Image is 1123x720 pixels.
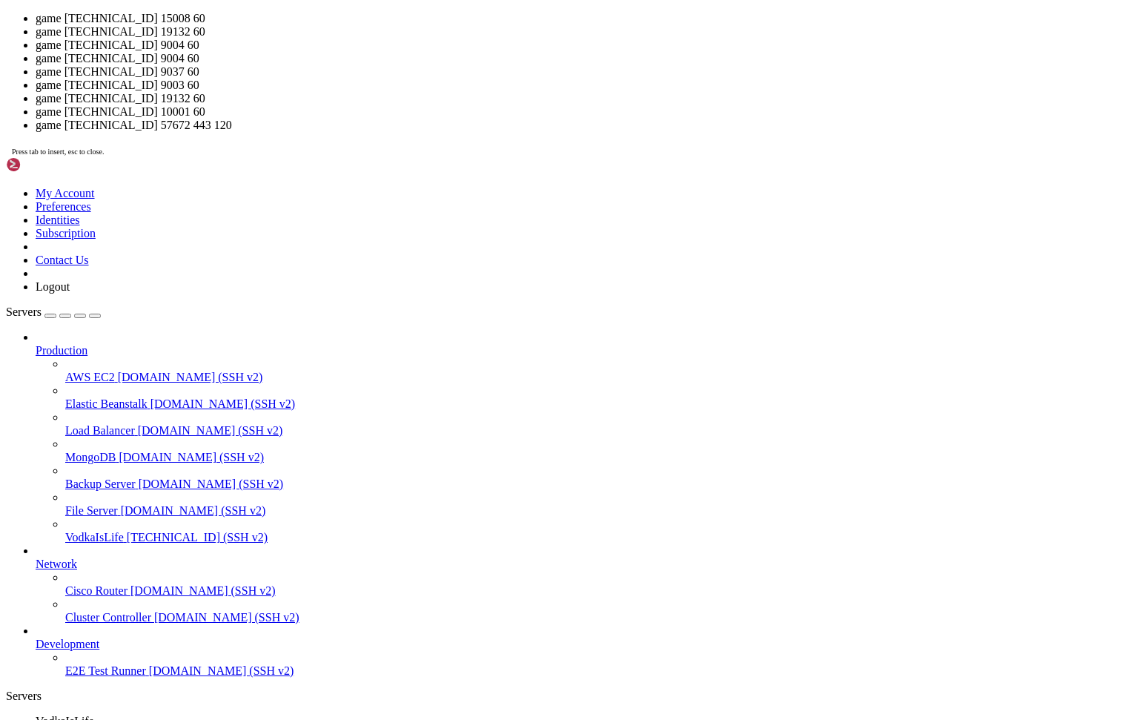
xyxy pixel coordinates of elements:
li: Backup Server [DOMAIN_NAME] (SSH v2) [65,464,1117,491]
span: Backup Server [65,478,136,490]
span: MongoDB [65,451,116,463]
li: game [TECHNICAL_ID] 10001 60 [36,105,1117,119]
span: [DOMAIN_NAME] (SSH v2) [139,478,284,490]
span: VIP [53,94,71,106]
div: Servers [6,690,1117,703]
x-row: udpplain [6,346,930,359]
x-row: gudp [6,69,930,82]
a: E2E Test Runner [DOMAIN_NAME] (SSH v2) [65,664,1117,678]
span: Raw handshake method from botnet! [125,321,320,333]
span: DNS Protocol good for home and gb [89,271,285,283]
li: game [TECHNICAL_ID] 9037 60 [36,65,1117,79]
x-row: udp-bypass [6,56,930,69]
span: UDP Flood With High Packet Size Made For Bypassing. [113,82,415,93]
x-row: tcp-bypass [6,107,930,119]
x-row: handshake [6,321,930,334]
span: bypass all game [95,119,184,131]
span: [TECHNICAL_ID] (SSH v2) [127,531,268,544]
span: [ [6,19,12,30]
a: Servers [6,305,101,318]
span: [ SPOOF METHODS ] [30,245,130,257]
span: BOTNET [59,321,95,333]
a: My Account [36,187,95,199]
span: Raw tcp method from botnet! [89,334,249,346]
span: BASIC [24,271,53,283]
x-row: udp-rand [6,94,930,107]
a: AWS EC2 [DOMAIN_NAME] (SSH v2) [65,371,1117,384]
span: Udp Flood With [PERSON_NAME]'s. [130,56,314,68]
span: BASIC [30,69,59,81]
span: [DOMAIN_NAME] (SSH v2) [130,584,276,597]
li: game [TECHNICAL_ID] 19132 60 [36,92,1117,105]
span: [ LAYER 7 METHODS ] [30,170,142,182]
span: [DOMAIN_NAME] (SSH v2) [119,451,264,463]
x-row: udp-flood [6,359,930,371]
x-row: https-raw [6,220,930,233]
span: Floods the target with UDP traffic. [107,145,314,156]
span: Cluster Controller [65,611,151,624]
x-row: dns [6,271,930,283]
span: VIP [47,132,65,144]
span: false [71,19,101,30]
span: File Server [65,504,118,517]
li: Network [36,544,1117,624]
li: game [TECHNICAL_ID] 57672 443 120 [36,119,1117,132]
x-row: BOTNET METHODS ] [6,296,930,308]
span: BOTNET [59,359,95,371]
a: Subscription [36,227,96,240]
a: Logout [36,280,70,293]
x-row: game [6,119,930,132]
a: Identities [36,214,80,226]
span: Servers [6,305,42,318]
li: Production [36,331,1117,544]
span: Press tab to insert, esc to close. [12,148,104,156]
li: MongoDB [DOMAIN_NAME] (SSH v2) [65,437,1117,464]
span: [DOMAIN_NAME] (SSH v2) [149,664,294,677]
li: Cisco Router [DOMAIN_NAME] (SSH v2) [65,571,1117,598]
span: Method for requests! [125,220,243,232]
a: Preferences [36,200,91,213]
a: VodkaIsLife [TECHNICAL_ID] (SSH v2) [65,531,1117,544]
span: Raw udpplain method from botnet! [119,346,308,358]
span: tcp flood for (SYN) PPS Based Flood. [130,107,344,119]
x-row: aboof > game [6,409,930,422]
li: game [TECHNICAL_ID] 9004 60 [36,39,1117,52]
span: VIP [65,56,83,68]
img: Shellngn [6,157,91,172]
li: Cluster Controller [DOMAIN_NAME] (SSH v2) [65,598,1117,624]
span: Cisco Router [65,584,127,597]
span: AWS EC2 [65,371,115,383]
span: BASIC [30,119,59,131]
span: BOTNET [53,346,89,358]
span: Udp Flood. [95,69,154,81]
span: VIP [47,82,65,93]
a: Contact Us [36,254,89,266]
x-row: Method Group (main network) is on cooldown for 3 seconds. [6,397,930,409]
a: Load Balancer [DOMAIN_NAME] (SSH v2) [65,424,1117,437]
span: [DOMAIN_NAME] (SSH v2) [154,611,299,624]
span: Cloudflare method with 0% http-ddos! [130,208,344,219]
span: Raw udpplain method from botnet! [125,359,314,371]
a: Network [36,558,1117,571]
x-row: zombie [6,145,930,157]
x-row: discord [6,132,930,145]
a: Elastic Beanstalk [DOMAIN_NAME] (SSH v2) [65,397,1117,411]
a: Backup Server [DOMAIN_NAME] (SSH v2) [65,478,1117,491]
span: [DOMAIN_NAME] (SSH v2) [150,397,296,410]
a: File Server [DOMAIN_NAME] (SSH v2) [65,504,1117,518]
span: Production [36,344,87,357]
x-row: ] [6,19,930,31]
a: Production [36,344,1117,357]
li: E2E Test Runner [DOMAIN_NAME] (SSH v2) [65,651,1117,678]
x-row: udp-sip [6,82,930,94]
span: [ LAYER 4 METHODS ] [30,44,142,56]
span: Flooder for emulate a real browser. [113,195,320,207]
li: VodkaIsLife [TECHNICAL_ID] (SSH v2) [65,518,1117,544]
span: [DOMAIN_NAME] (SSH v2) [118,371,263,383]
span: Development [36,638,99,650]
li: game [TECHNICAL_ID] 9004 60 [36,52,1117,65]
li: File Server [DOMAIN_NAME] (SSH v2) [65,491,1117,518]
span: BASIC [65,208,95,219]
span: BASIC [47,195,77,207]
x-row: cloudflare [6,208,930,220]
